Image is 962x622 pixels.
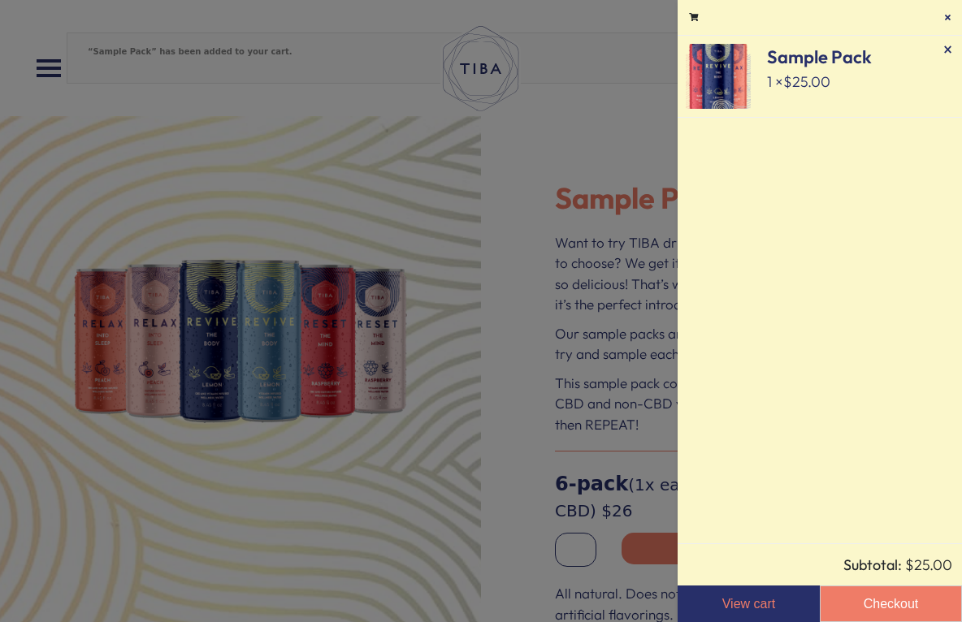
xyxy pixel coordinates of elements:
[843,555,902,574] strong: Subtotal:
[686,71,954,93] span: 1 ×
[905,555,952,574] bdi: 25.00
[783,72,830,91] bdi: 25.00
[820,585,962,622] a: Checkout
[686,44,751,109] img: Sample Pack
[783,72,792,91] span: $
[678,585,820,622] a: View cart
[905,555,914,574] span: $
[942,44,954,56] a: Remove Sample Pack from cart
[686,44,954,71] a: Sample Pack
